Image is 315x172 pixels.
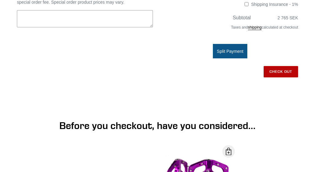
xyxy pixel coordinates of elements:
span: 2 765 SEK [277,15,298,20]
a: shipping [248,25,262,30]
div: Taxes and calculated at checkout [162,21,298,36]
iframe: PayPal-paypal [162,89,298,102]
input: Check out [264,66,298,77]
h1: Before you checkout, have you considered... [34,120,281,131]
input: Shipping Insurance - 1% [245,2,249,6]
span: Split Payment [217,49,243,54]
span: Shipping Insurance - 1% [251,2,298,7]
span: Subtotal [233,15,251,20]
button: Split Payment [213,44,247,58]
